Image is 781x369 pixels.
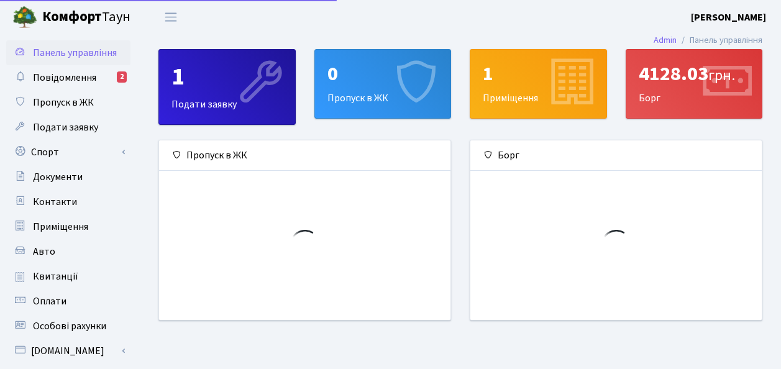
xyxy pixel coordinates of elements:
div: 1 [171,62,283,92]
a: Оплати [6,289,130,314]
div: 2 [117,71,127,83]
div: Подати заявку [159,50,295,124]
button: Переключити навігацію [155,7,186,27]
span: Повідомлення [33,71,96,84]
a: 1Приміщення [470,49,607,119]
span: Таун [42,7,130,28]
a: Авто [6,239,130,264]
a: Пропуск в ЖК [6,90,130,115]
a: 1Подати заявку [158,49,296,125]
span: Документи [33,170,83,184]
div: Приміщення [470,50,606,118]
span: Оплати [33,294,66,308]
a: Приміщення [6,214,130,239]
div: Борг [626,50,762,118]
img: logo.png [12,5,37,30]
a: Особові рахунки [6,314,130,339]
a: 0Пропуск в ЖК [314,49,452,119]
a: Повідомлення2 [6,65,130,90]
div: 0 [327,62,439,86]
span: Приміщення [33,220,88,234]
a: [PERSON_NAME] [691,10,766,25]
a: Подати заявку [6,115,130,140]
a: Контакти [6,189,130,214]
span: Подати заявку [33,121,98,134]
a: [DOMAIN_NAME] [6,339,130,363]
span: Особові рахунки [33,319,106,333]
span: Панель управління [33,46,117,60]
span: Контакти [33,195,77,209]
nav: breadcrumb [635,27,781,53]
div: Пропуск в ЖК [315,50,451,118]
div: 1 [483,62,594,86]
div: Борг [470,140,762,171]
a: Квитанції [6,264,130,289]
b: Комфорт [42,7,102,27]
b: [PERSON_NAME] [691,11,766,24]
a: Документи [6,165,130,189]
li: Панель управління [677,34,762,47]
span: Авто [33,245,55,258]
a: Спорт [6,140,130,165]
div: 4128.03 [639,62,750,86]
span: Пропуск в ЖК [33,96,94,109]
a: Admin [654,34,677,47]
span: Квитанції [33,270,78,283]
div: Пропуск в ЖК [159,140,450,171]
a: Панель управління [6,40,130,65]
